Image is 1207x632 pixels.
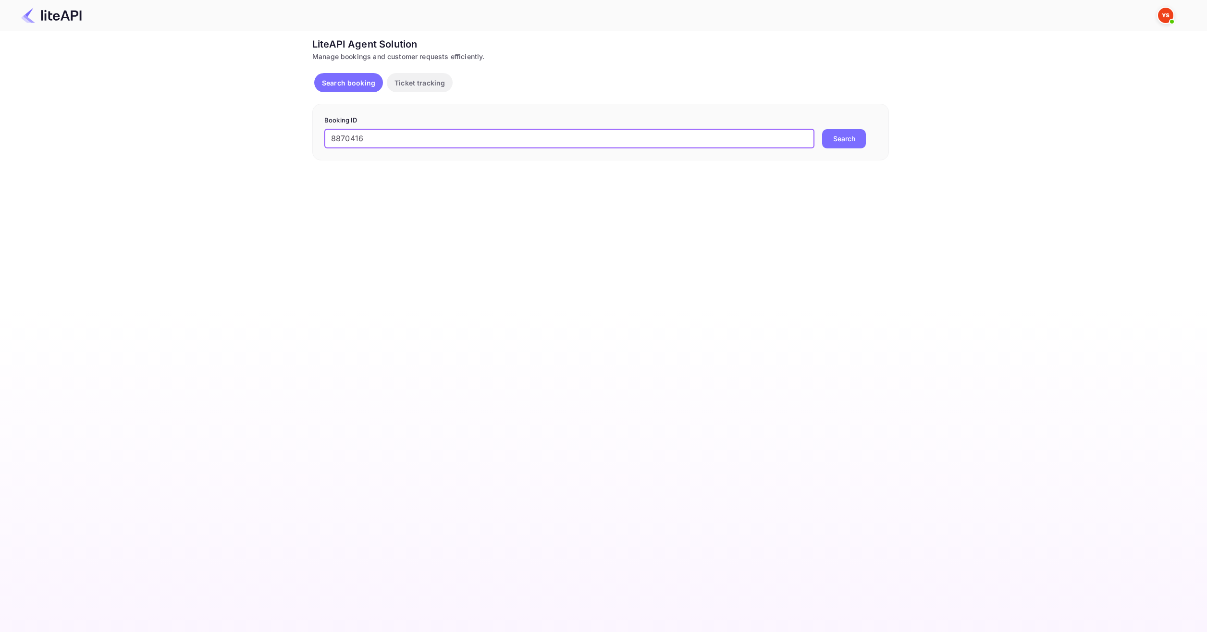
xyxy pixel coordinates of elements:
img: Yandex Support [1158,8,1173,23]
p: Booking ID [324,116,877,125]
input: Enter Booking ID (e.g., 63782194) [324,129,814,148]
button: Search [822,129,866,148]
p: Ticket tracking [394,78,445,88]
p: Search booking [322,78,375,88]
div: Manage bookings and customer requests efficiently. [312,51,889,61]
img: LiteAPI Logo [21,8,82,23]
div: LiteAPI Agent Solution [312,37,889,51]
